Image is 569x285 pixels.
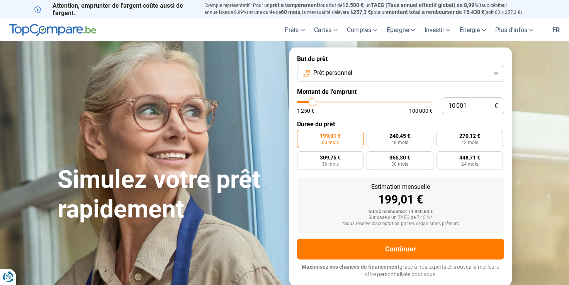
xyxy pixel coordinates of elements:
span: 42 mois [461,140,478,145]
span: € [494,103,498,109]
span: 1 250 € [297,108,314,114]
button: Prêt personnel [297,65,504,82]
div: Sur base d'un TAEG de 7,45 %* [303,215,498,221]
span: 199,01 € [320,133,341,139]
label: But du prêt [297,55,504,63]
label: Montant de l'emprunt [297,88,504,95]
a: Prêts [280,19,309,41]
span: 60 mois [281,9,300,15]
span: Prêt personnel [313,69,352,77]
span: 30 mois [391,162,408,166]
span: 100 000 € [409,108,433,114]
button: Continuer [297,239,504,260]
label: Durée du prêt [297,120,504,128]
span: prêt à tempérament [270,2,319,8]
a: Cartes [309,19,342,41]
p: grâce à nos experts et trouvez la meilleure offre personnalisée pour vous. [297,263,504,278]
div: Total à rembourser: 11 940,60 € [303,209,498,215]
a: fr [548,19,564,41]
a: Comptes [342,19,382,41]
span: 60 mois [322,140,339,145]
span: 24 mois [461,162,478,166]
div: Estimation mensuelle [303,184,498,190]
span: 448,71 € [459,155,480,160]
span: 48 mois [391,140,408,145]
span: 240,45 € [389,133,410,139]
div: *Sous réserve d'acceptation par les organismes prêteurs [303,221,498,227]
span: fixe [219,9,228,15]
a: Investir [420,19,455,41]
p: Attention, emprunter de l'argent coûte aussi de l'argent. [34,2,195,17]
span: 36 mois [322,162,339,166]
a: Épargne [382,19,420,41]
span: 270,12 € [459,133,480,139]
div: 199,01 € [303,194,498,205]
img: TopCompare [9,24,96,36]
span: 365,30 € [389,155,410,160]
span: 257,3 € [353,9,371,15]
p: Exemple représentatif : Pour un tous but de , un (taux débiteur annuel de 8,99%) et une durée de ... [204,2,535,16]
a: Énergie [455,19,491,41]
span: TAEG (Taux annuel effectif global) de 8,99% [371,2,478,8]
span: montant total à rembourser de 15.438 € [387,9,484,15]
h1: Simulez votre prêt rapidement [58,165,280,224]
a: Plus d'infos [491,19,538,41]
span: 309,75 € [320,155,341,160]
span: 12.500 € [342,2,363,8]
span: Maximisez vos chances de financement [302,264,399,270]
